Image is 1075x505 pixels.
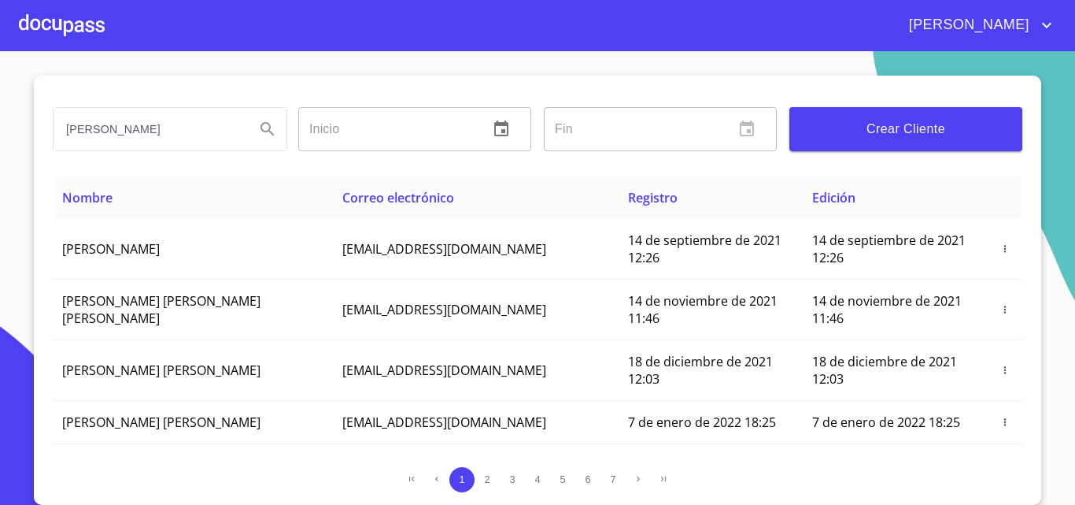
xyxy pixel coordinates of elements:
[610,473,615,485] span: 7
[802,118,1010,140] span: Crear Cliente
[600,467,626,492] button: 7
[789,107,1022,151] button: Crear Cliente
[475,467,500,492] button: 2
[628,189,678,206] span: Registro
[812,189,855,206] span: Edición
[54,108,242,150] input: search
[812,414,960,431] span: 7 de enero de 2022 18:25
[484,473,489,485] span: 2
[342,301,546,318] span: [EMAIL_ADDRESS][DOMAIN_NAME]
[459,473,464,485] span: 1
[812,292,962,327] span: 14 de noviembre de 2021 11:46
[342,189,454,206] span: Correo electrónico
[812,353,957,388] span: 18 de diciembre de 2021 12:03
[62,362,260,379] span: [PERSON_NAME] [PERSON_NAME]
[342,362,546,379] span: [EMAIL_ADDRESS][DOMAIN_NAME]
[62,189,113,206] span: Nombre
[897,13,1037,38] span: [PERSON_NAME]
[585,473,590,485] span: 6
[534,473,540,485] span: 4
[62,414,260,431] span: [PERSON_NAME] [PERSON_NAME]
[560,473,565,485] span: 5
[62,240,160,258] span: [PERSON_NAME]
[342,240,546,258] span: [EMAIL_ADDRESS][DOMAIN_NAME]
[342,414,546,431] span: [EMAIL_ADDRESS][DOMAIN_NAME]
[628,292,778,327] span: 14 de noviembre de 2021 11:46
[525,467,550,492] button: 4
[249,110,286,148] button: Search
[62,292,260,327] span: [PERSON_NAME] [PERSON_NAME] [PERSON_NAME]
[500,467,525,492] button: 3
[575,467,600,492] button: 6
[812,232,966,266] span: 14 de septiembre de 2021 12:26
[628,232,781,266] span: 14 de septiembre de 2021 12:26
[628,353,773,388] span: 18 de diciembre de 2021 12:03
[550,467,575,492] button: 5
[628,414,776,431] span: 7 de enero de 2022 18:25
[897,13,1056,38] button: account of current user
[449,467,475,492] button: 1
[509,473,515,485] span: 3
